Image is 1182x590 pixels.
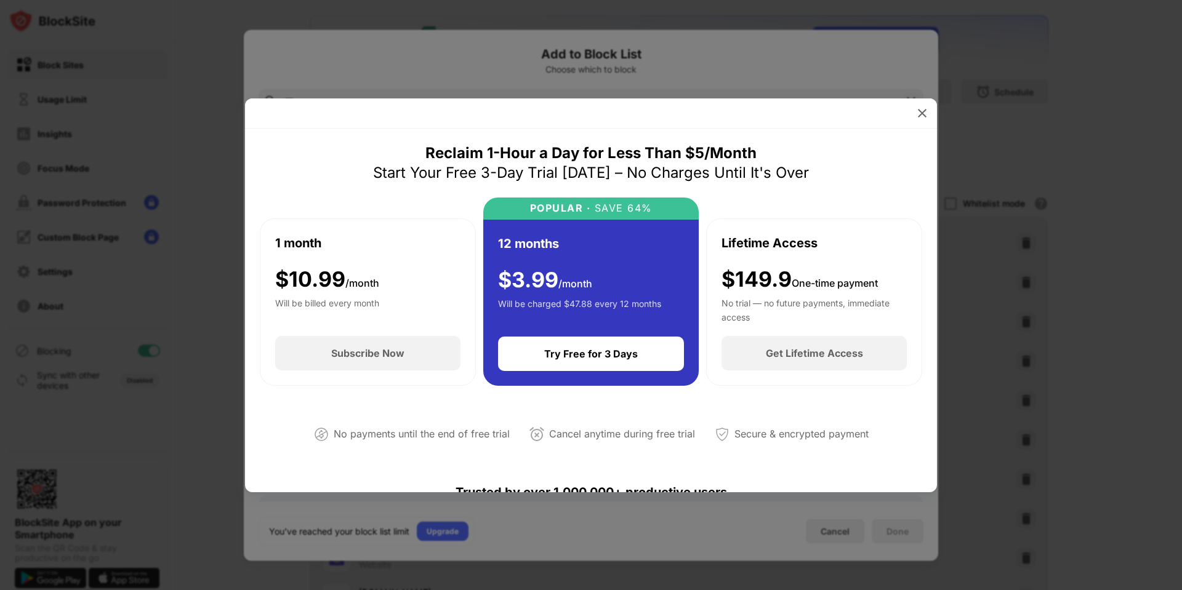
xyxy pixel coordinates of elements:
[722,297,907,321] div: No trial — no future payments, immediate access
[345,277,379,289] span: /month
[275,267,379,292] div: $ 10.99
[766,347,863,359] div: Get Lifetime Access
[498,297,661,322] div: Will be charged $47.88 every 12 months
[529,427,544,442] img: cancel-anytime
[558,277,592,290] span: /month
[260,463,922,522] div: Trusted by over 1,000,000+ productive users
[734,425,869,443] div: Secure & encrypted payment
[544,348,638,360] div: Try Free for 3 Days
[334,425,510,443] div: No payments until the end of free trial
[331,347,404,359] div: Subscribe Now
[549,425,695,443] div: Cancel anytime during free trial
[498,268,592,293] div: $ 3.99
[425,143,757,163] div: Reclaim 1-Hour a Day for Less Than $5/Month
[314,427,329,442] img: not-paying
[715,427,730,442] img: secured-payment
[373,163,809,183] div: Start Your Free 3-Day Trial [DATE] – No Charges Until It's Over
[792,277,878,289] span: One-time payment
[530,202,591,214] div: POPULAR ·
[275,297,379,321] div: Will be billed every month
[590,202,653,214] div: SAVE 64%
[722,234,818,252] div: Lifetime Access
[275,234,321,252] div: 1 month
[498,234,559,253] div: 12 months
[722,267,878,292] div: $149.9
